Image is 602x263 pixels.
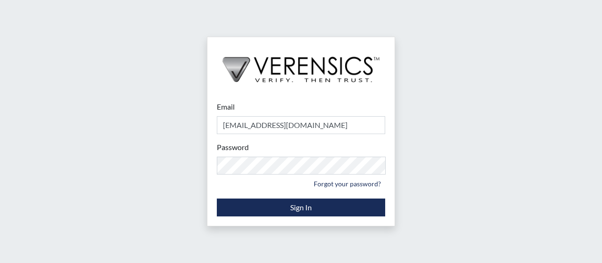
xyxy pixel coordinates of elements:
label: Password [217,142,249,153]
label: Email [217,101,235,112]
button: Sign In [217,199,385,216]
a: Forgot your password? [309,176,385,191]
img: logo-wide-black.2aad4157.png [207,37,395,92]
input: Email [217,116,385,134]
